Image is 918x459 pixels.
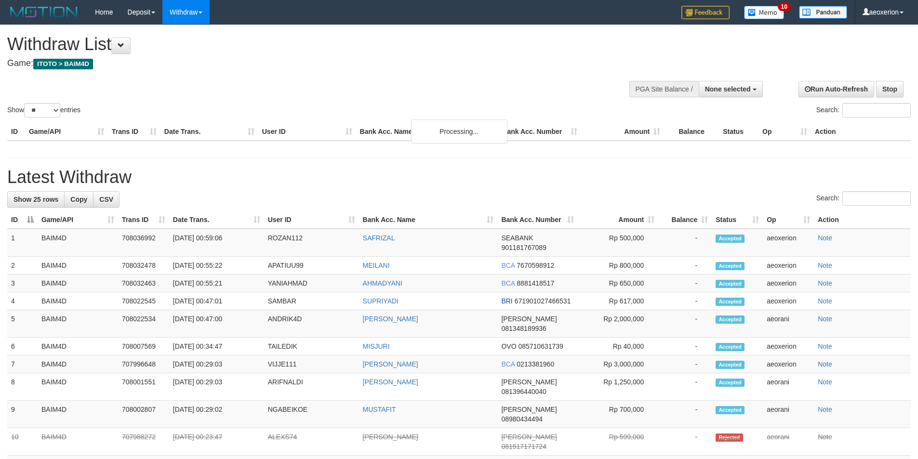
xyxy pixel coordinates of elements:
th: Game/API [25,123,108,141]
td: aeoxerion [763,355,814,373]
input: Search: [842,191,911,206]
td: BAIM4D [38,310,118,338]
span: Accepted [716,361,745,369]
input: Search: [842,103,911,118]
a: Note [818,360,832,368]
th: Date Trans.: activate to sort column ascending [169,211,264,229]
span: Rejected [716,433,743,442]
td: [DATE] 00:47:01 [169,292,264,310]
a: Note [818,262,832,269]
th: Bank Acc. Number [498,123,581,141]
div: PGA Site Balance / [629,81,699,97]
td: 6 [7,338,38,355]
td: BAIM4D [38,338,118,355]
span: Copy 901181767089 to clipboard [501,244,546,251]
label: Show entries [7,103,80,118]
span: BCA [501,360,515,368]
span: Copy [70,196,87,203]
a: Note [818,234,832,242]
th: Op [758,123,811,141]
td: 708032463 [118,275,169,292]
a: Copy [64,191,93,208]
td: - [658,275,712,292]
a: MISJURI [363,342,390,350]
span: [PERSON_NAME] [501,378,557,386]
td: 9 [7,401,38,428]
td: 708001551 [118,373,169,401]
span: Accepted [716,343,745,351]
td: 708036992 [118,229,169,257]
td: TAILEDIK [264,338,359,355]
td: aeoxerion [763,275,814,292]
a: Note [818,406,832,413]
td: aeorani [763,401,814,428]
a: MUSTAFIT [363,406,396,413]
td: [DATE] 00:23:47 [169,428,264,456]
th: Bank Acc. Number: activate to sort column ascending [497,211,578,229]
td: - [658,338,712,355]
th: Date Trans. [160,123,258,141]
th: Status: activate to sort column ascending [712,211,763,229]
td: 707988272 [118,428,169,456]
td: Rp 3,000,000 [578,355,658,373]
td: Rp 40,000 [578,338,658,355]
td: Rp 2,000,000 [578,310,658,338]
td: [DATE] 00:55:21 [169,275,264,292]
th: Bank Acc. Name [356,123,499,141]
th: User ID: activate to sort column ascending [264,211,359,229]
td: Rp 800,000 [578,257,658,275]
img: panduan.png [799,6,847,19]
span: Copy 081348189936 to clipboard [501,325,546,332]
td: aeoxerion [763,257,814,275]
button: None selected [699,81,763,97]
td: 10 [7,428,38,456]
td: 3 [7,275,38,292]
td: VIJJE111 [264,355,359,373]
td: SAMBAR [264,292,359,310]
th: Balance [664,123,719,141]
td: 708007569 [118,338,169,355]
td: - [658,355,712,373]
td: [DATE] 00:29:03 [169,373,264,401]
a: Run Auto-Refresh [798,81,874,97]
span: 10 [778,2,791,11]
td: - [658,401,712,428]
th: Action [814,211,911,229]
a: SUPRIYADI [363,297,399,305]
td: - [658,428,712,456]
td: - [658,292,712,310]
th: ID: activate to sort column descending [7,211,38,229]
th: Amount: activate to sort column ascending [578,211,658,229]
span: Copy 0213381960 to clipboard [517,360,554,368]
h1: Latest Withdraw [7,168,911,187]
td: ARIFNALDI [264,373,359,401]
a: CSV [93,191,120,208]
td: 707996648 [118,355,169,373]
span: [PERSON_NAME] [501,433,557,441]
th: Balance: activate to sort column ascending [658,211,712,229]
td: [DATE] 00:55:22 [169,257,264,275]
th: Trans ID: activate to sort column ascending [118,211,169,229]
label: Search: [816,191,911,206]
a: [PERSON_NAME] [363,378,418,386]
td: 1 [7,229,38,257]
td: 708022534 [118,310,169,338]
a: MEILANI [363,262,390,269]
td: - [658,229,712,257]
span: Accepted [716,235,745,243]
a: Stop [876,81,904,97]
td: aeorani [763,373,814,401]
td: Rp 599,000 [578,428,658,456]
span: SEABANK [501,234,533,242]
span: OVO [501,342,516,350]
span: Accepted [716,315,745,324]
th: User ID [258,123,356,141]
img: Feedback.jpg [681,6,730,19]
td: BAIM4D [38,355,118,373]
td: NGABEIKOE [264,401,359,428]
a: Note [818,433,832,441]
span: Accepted [716,262,745,270]
span: Copy 671901027466531 to clipboard [515,297,571,305]
td: Rp 500,000 [578,229,658,257]
span: Accepted [716,298,745,306]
